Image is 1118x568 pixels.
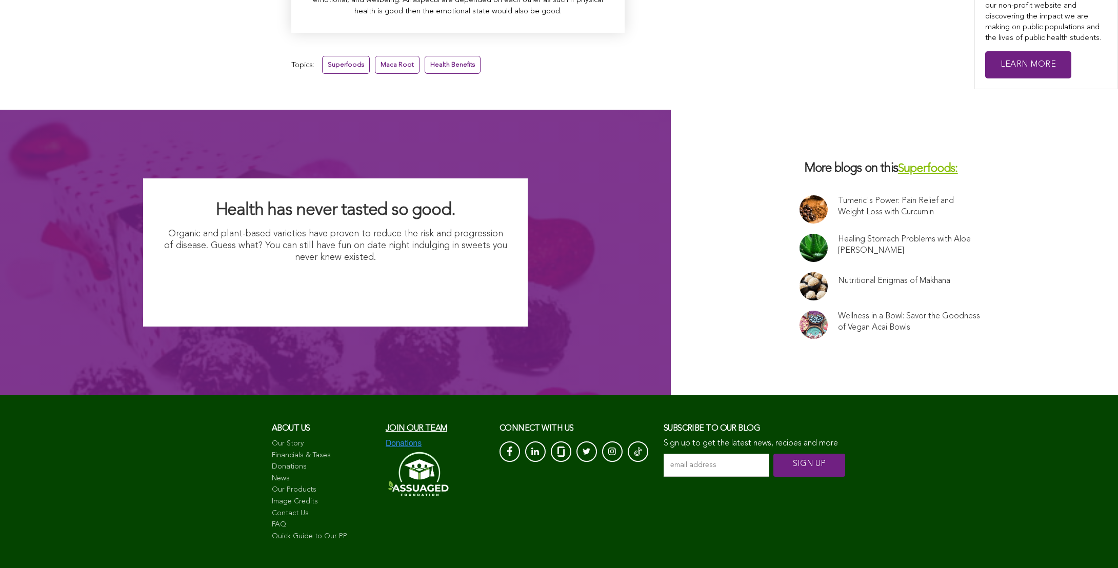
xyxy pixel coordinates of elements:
[386,449,449,499] img: Assuaged-Foundation-Logo-White
[664,439,846,449] p: Sign up to get the latest news, recipes and more
[634,447,642,457] img: Tik-Tok-Icon
[272,439,375,449] a: Our Story
[272,424,310,433] span: About us
[272,485,375,495] a: Our Products
[1067,519,1118,568] iframe: Chat Widget
[664,454,770,477] input: email address
[375,56,420,74] a: Maca Root
[235,269,436,306] img: I Want Organic Shopping For Less
[322,56,370,74] a: Superfoods
[664,421,846,436] h3: Subscribe to our blog
[838,234,981,256] a: Healing Stomach Problems with Aloe [PERSON_NAME]
[386,439,422,448] img: Donations
[164,228,507,264] p: Organic and plant-based varieties have proven to reduce the risk and progression of disease. Gues...
[272,497,375,507] a: Image Credits
[425,56,481,74] a: Health Benefits
[272,451,375,461] a: Financials & Taxes
[164,199,507,221] h2: Health has never tasted so good.
[386,424,447,433] a: Join our team
[291,58,314,72] span: Topics:
[985,51,1071,78] a: Learn More
[898,163,958,175] a: Superfoods:
[838,311,981,333] a: Wellness in a Bowl: Savor the Goodness of Vegan Acai Bowls
[272,520,375,530] a: FAQ
[838,195,981,218] a: Tumeric's Power: Pain Relief and Weight Loss with Curcumin
[272,474,375,484] a: News
[773,454,845,477] input: SIGN UP
[557,447,565,457] img: glassdoor_White
[272,532,375,542] a: Quick Guide to Our PP
[272,462,375,472] a: Donations
[838,275,950,287] a: Nutritional Enigmas of Makhana
[500,424,574,433] span: CONNECT with us
[800,161,989,177] h3: More blogs on this
[272,509,375,519] a: Contact Us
